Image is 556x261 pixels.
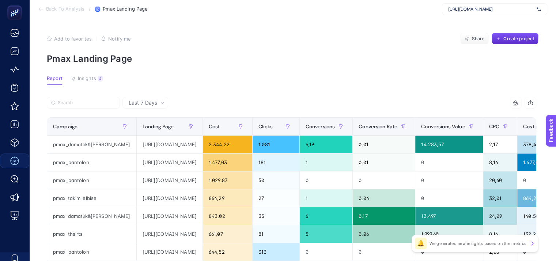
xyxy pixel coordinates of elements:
[203,207,252,225] div: 843,02
[253,171,299,189] div: 50
[353,243,415,261] div: 0
[253,225,299,243] div: 81
[47,136,136,153] div: pmax_damatlık&[PERSON_NAME]
[54,36,92,42] span: Add to favorites
[101,36,131,42] button: Notify me
[300,243,353,261] div: 0
[253,136,299,153] div: 1.081
[137,189,203,207] div: [URL][DOMAIN_NAME]
[300,207,353,225] div: 6
[489,124,499,129] span: CPC
[483,189,517,207] div: 32,01
[47,36,92,42] button: Add to favorites
[47,154,136,171] div: pmax_pantolon
[492,33,538,45] button: Create project
[47,53,538,64] p: Pmax Landing Page
[353,189,415,207] div: 0,04
[137,243,203,261] div: [URL][DOMAIN_NAME]
[209,124,220,129] span: Cost
[253,243,299,261] div: 313
[253,189,299,207] div: 27
[137,207,203,225] div: [URL][DOMAIN_NAME]
[353,171,415,189] div: 0
[353,225,415,243] div: 0,06
[203,189,252,207] div: 864,29
[353,207,415,225] div: 0,17
[203,154,252,171] div: 1.477,03
[137,154,203,171] div: [URL][DOMAIN_NAME]
[353,136,415,153] div: 0,01
[421,124,465,129] span: Conversions Value
[53,124,77,129] span: Campaign
[483,136,517,153] div: 2,17
[483,207,517,225] div: 24,09
[306,124,335,129] span: Conversions
[47,189,136,207] div: pmax_takim_elbise
[300,154,353,171] div: 1
[415,225,483,243] div: 1.999,60
[415,136,483,153] div: 14.283,57
[300,189,353,207] div: 1
[98,76,103,82] div: 4
[137,225,203,243] div: [URL][DOMAIN_NAME]
[137,136,203,153] div: [URL][DOMAIN_NAME]
[253,207,299,225] div: 35
[415,207,483,225] div: 13.497
[103,6,148,12] span: Pmax Landing Page
[300,225,353,243] div: 5
[143,124,174,129] span: Landing Page
[47,243,136,261] div: pmax_pantolon
[483,154,517,171] div: 8,16
[300,136,353,153] div: 6,19
[78,76,96,82] span: Insights
[483,171,517,189] div: 20,60
[46,6,84,12] span: Back To Analysis
[353,154,415,171] div: 0,01
[253,154,299,171] div: 181
[108,36,131,42] span: Notify me
[47,225,136,243] div: pmax_thsirts
[47,207,136,225] div: pmax_damatlık&[PERSON_NAME]
[203,225,252,243] div: 661,07
[415,189,483,207] div: 0
[89,6,91,12] span: /
[129,99,157,106] span: Last 7 Days
[203,243,252,261] div: 644,52
[47,76,63,82] span: Report
[472,36,485,42] span: Share
[537,5,541,13] img: svg%3e
[415,238,427,249] div: 🔔
[47,171,136,189] div: pmax_pantolon
[258,124,273,129] span: Clicks
[448,6,534,12] span: [URL][DOMAIN_NAME]
[300,171,353,189] div: 0
[58,100,116,106] input: Search
[415,171,483,189] div: 0
[483,225,517,243] div: 8,16
[430,241,526,246] p: We generated new insights based on the metrics
[503,36,534,42] span: Create project
[359,124,397,129] span: Conversion Rate
[460,33,489,45] button: Share
[203,171,252,189] div: 1.029,87
[203,136,252,153] div: 2.344,22
[4,2,28,8] span: Feedback
[137,171,203,189] div: [URL][DOMAIN_NAME]
[415,154,483,171] div: 0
